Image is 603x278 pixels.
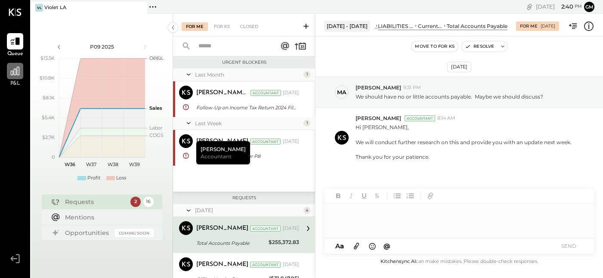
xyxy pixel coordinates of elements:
[283,225,299,232] div: [DATE]
[411,41,458,52] button: Move to for ks
[333,241,346,251] button: Aa
[40,75,55,81] text: $10.8K
[87,175,100,182] div: Profit
[129,161,139,167] text: W39
[65,229,111,237] div: Opportunities
[44,4,66,11] div: Violet LA
[447,22,507,30] div: Total Accounts Payable
[65,213,149,222] div: Mentions
[250,90,281,96] div: Accountant
[115,229,154,237] div: Coming Soon
[0,63,30,88] a: P&L
[346,190,357,201] button: Italic
[195,207,301,214] div: [DATE]
[52,154,55,160] text: 0
[196,260,248,269] div: [PERSON_NAME]
[356,84,401,91] span: [PERSON_NAME]
[149,55,163,61] text: OPEX
[195,71,301,78] div: Last Month
[551,240,586,252] button: SEND
[575,3,582,9] span: pm
[425,190,436,201] button: Add URL
[283,90,299,96] div: [DATE]
[65,198,126,206] div: Requests
[303,71,310,78] div: 1
[283,138,299,145] div: [DATE]
[303,120,310,127] div: 1
[371,190,383,201] button: Strikethrough
[86,161,96,167] text: W37
[107,161,118,167] text: W38
[177,195,311,201] div: Requests
[337,88,346,96] div: Ma
[236,22,263,31] div: Closed
[210,22,234,31] div: For KS
[35,4,43,12] div: VL
[149,105,162,111] text: Sales
[7,50,23,58] span: Queue
[64,161,75,167] text: W36
[196,103,297,112] div: Follow-Up on Income Tax Return 2024 Filing and Required Documents
[143,197,154,207] div: 16
[196,224,248,233] div: [PERSON_NAME]
[250,225,281,232] div: Accountant
[269,238,299,247] div: $255,372.83
[405,115,435,121] div: Accountant
[359,190,370,201] button: Underline
[356,114,401,122] span: [PERSON_NAME]
[356,93,543,100] p: We should have no or little accounts payable. Maybe we should discuss?
[525,2,534,11] div: copy link
[556,3,573,11] span: 2 : 40
[418,22,442,30] div: Current Liabilities
[378,22,414,30] div: LIABILITIES AND EQUITY
[520,23,538,29] div: For Me
[42,134,55,140] text: $2.7K
[43,95,55,101] text: $8.1K
[196,89,249,97] div: [PERSON_NAME] R [PERSON_NAME]
[177,59,311,65] div: Urgent Blockers
[333,190,344,201] button: Bold
[356,124,572,161] p: Hi [PERSON_NAME], We will conduct further research on this and provide you with an update next we...
[541,23,555,29] div: [DATE]
[116,175,126,182] div: Loss
[383,242,390,250] span: @
[196,239,266,247] div: Total Accounts Payable
[149,125,162,131] text: Labor
[149,132,164,138] text: COGS
[340,242,344,250] span: a
[283,261,299,268] div: [DATE]
[10,80,20,88] span: P&L
[403,84,421,91] span: 9:31 PM
[250,262,281,268] div: Accountant
[447,62,471,72] div: [DATE]
[405,190,416,201] button: Ordered List
[201,153,232,160] span: Accountant
[381,241,393,251] button: @
[250,139,281,145] div: Accountant
[584,2,594,12] button: gm
[195,120,301,127] div: Last Week
[536,3,582,11] div: [DATE]
[182,22,208,31] div: For Me
[324,21,370,31] div: [DATE] - [DATE]
[392,190,403,201] button: Unordered List
[303,207,310,214] div: 4
[40,55,55,61] text: $13.5K
[130,197,141,207] div: 2
[42,114,55,120] text: $5.4K
[461,41,498,52] button: Resolve
[65,43,139,50] div: P09 2025
[196,137,248,146] div: [PERSON_NAME]
[0,33,30,58] a: Queue
[196,141,250,164] div: [PERSON_NAME]
[437,115,455,122] span: 8:14 AM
